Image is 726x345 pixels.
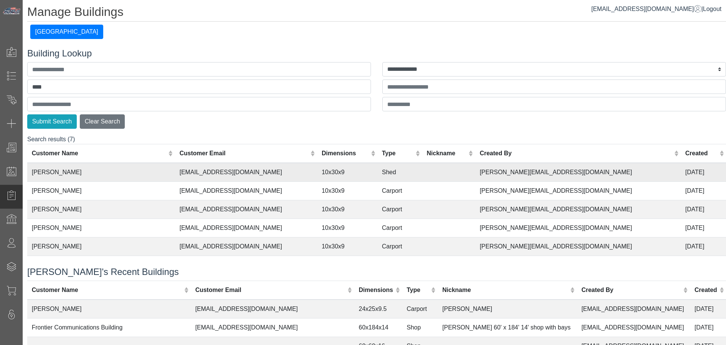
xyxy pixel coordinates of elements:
[695,286,718,295] div: Created
[175,256,317,275] td: [PERSON_NAME]
[402,300,438,318] td: Carport
[475,182,681,200] td: [PERSON_NAME][EMAIL_ADDRESS][DOMAIN_NAME]
[681,237,726,256] td: [DATE]
[27,48,726,59] h4: Building Lookup
[27,318,191,337] td: Frontier Communications Building
[377,163,422,182] td: Shed
[27,256,175,275] td: [PERSON_NAME] & [PERSON_NAME]
[359,286,394,295] div: Dimensions
[27,163,175,182] td: [PERSON_NAME]
[407,286,430,295] div: Type
[690,300,726,318] td: [DATE]
[475,163,681,182] td: [PERSON_NAME][EMAIL_ADDRESS][DOMAIN_NAME]
[382,149,414,158] div: Type
[475,219,681,237] td: [PERSON_NAME][EMAIL_ADDRESS][DOMAIN_NAME]
[377,219,422,237] td: Carport
[27,114,77,129] button: Submit Search
[30,28,103,35] a: [GEOGRAPHIC_DATA]
[27,200,175,219] td: [PERSON_NAME]
[175,182,317,200] td: [EMAIL_ADDRESS][DOMAIN_NAME]
[27,267,726,278] h4: [PERSON_NAME]'s Recent Buildings
[438,300,577,318] td: [PERSON_NAME]
[681,182,726,200] td: [DATE]
[191,318,354,337] td: [EMAIL_ADDRESS][DOMAIN_NAME]
[32,149,166,158] div: Customer Name
[175,200,317,219] td: [EMAIL_ADDRESS][DOMAIN_NAME]
[475,200,681,219] td: [PERSON_NAME][EMAIL_ADDRESS][DOMAIN_NAME]
[180,149,309,158] div: Customer Email
[175,163,317,182] td: [EMAIL_ADDRESS][DOMAIN_NAME]
[195,286,346,295] div: Customer Email
[175,219,317,237] td: [EMAIL_ADDRESS][DOMAIN_NAME]
[591,5,721,14] div: |
[27,182,175,200] td: [PERSON_NAME]
[703,6,721,12] span: Logout
[30,25,103,39] button: [GEOGRAPHIC_DATA]
[438,318,577,337] td: [PERSON_NAME] 60' x 184' 14' shop with bays
[317,182,377,200] td: 10x30x9
[577,318,690,337] td: [EMAIL_ADDRESS][DOMAIN_NAME]
[2,7,21,15] img: Metals Direct Inc Logo
[191,300,354,318] td: [EMAIL_ADDRESS][DOMAIN_NAME]
[685,149,717,158] div: Created
[354,318,402,337] td: 60x184x14
[427,149,467,158] div: Nickname
[377,237,422,256] td: Carport
[27,300,191,318] td: [PERSON_NAME]
[317,219,377,237] td: 10x30x9
[681,219,726,237] td: [DATE]
[322,149,369,158] div: Dimensions
[377,200,422,219] td: Carport
[32,286,182,295] div: Customer Name
[175,237,317,256] td: [EMAIL_ADDRESS][DOMAIN_NAME]
[690,318,726,337] td: [DATE]
[80,114,125,129] button: Clear Search
[317,256,377,275] td: 22x26x9
[475,237,681,256] td: [PERSON_NAME][EMAIL_ADDRESS][DOMAIN_NAME]
[354,300,402,318] td: 24x25x9.5
[317,237,377,256] td: 10x30x9
[582,286,682,295] div: Created By
[27,135,726,258] div: Search results (7)
[317,163,377,182] td: 10x30x9
[681,200,726,219] td: [DATE]
[377,256,422,275] td: Carport
[317,200,377,219] td: 10x30x9
[681,256,726,275] td: [DATE]
[27,237,175,256] td: [PERSON_NAME]
[475,256,681,275] td: [PERSON_NAME][EMAIL_ADDRESS][DOMAIN_NAME]
[402,318,438,337] td: Shop
[377,182,422,200] td: Carport
[591,6,701,12] a: [EMAIL_ADDRESS][DOMAIN_NAME]
[577,300,690,318] td: [EMAIL_ADDRESS][DOMAIN_NAME]
[442,286,569,295] div: Nickname
[27,5,726,22] h1: Manage Buildings
[27,219,175,237] td: [PERSON_NAME]
[480,149,672,158] div: Created By
[681,163,726,182] td: [DATE]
